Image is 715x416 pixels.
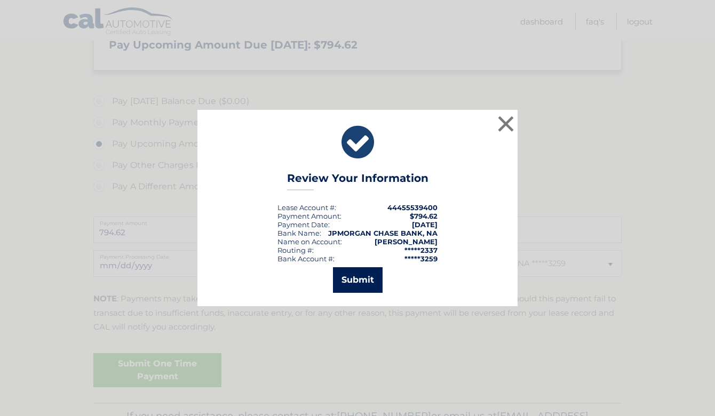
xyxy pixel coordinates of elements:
[277,212,341,220] div: Payment Amount:
[277,220,328,229] span: Payment Date
[277,254,335,263] div: Bank Account #:
[277,203,336,212] div: Lease Account #:
[328,229,438,237] strong: JPMORGAN CHASE BANK, NA
[277,220,330,229] div: :
[412,220,438,229] span: [DATE]
[410,212,438,220] span: $794.62
[277,237,342,246] div: Name on Account:
[387,203,438,212] strong: 44455539400
[277,229,321,237] div: Bank Name:
[333,267,383,293] button: Submit
[375,237,438,246] strong: [PERSON_NAME]
[287,172,428,190] h3: Review Your Information
[495,113,517,134] button: ×
[277,246,314,254] div: Routing #:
